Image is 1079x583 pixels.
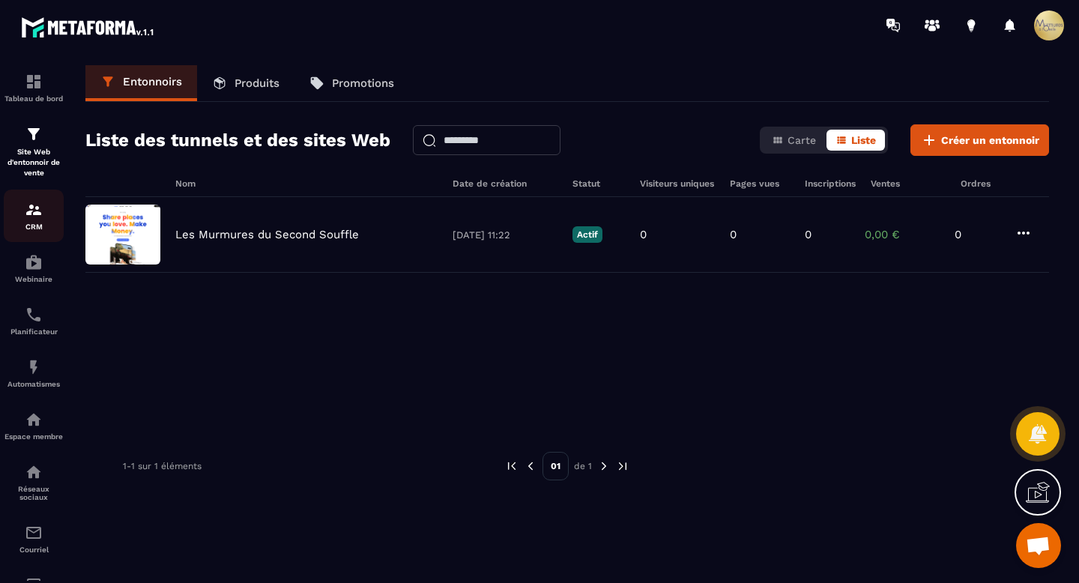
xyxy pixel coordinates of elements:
a: Promotions [294,65,409,101]
font: Les Murmures du Second Souffle [175,228,359,241]
div: Ouvrir le chat [1016,523,1061,568]
font: 0 [730,228,737,241]
font: 01 [551,461,560,471]
a: formationformationTableau de bord [4,61,64,114]
a: Produits [197,65,294,101]
font: Date de création [453,178,527,189]
font: [DATE] 11:22 [453,229,510,241]
a: automatismesautomatismesWebinaire [4,242,64,294]
a: automatismesautomatismesEspace membre [4,399,64,452]
a: automatismesautomatismesAutomatismes [4,347,64,399]
font: Tableau de bord [4,94,63,103]
font: Espace membre [4,432,63,441]
font: Liste des tunnels et des sites Web [85,130,390,151]
img: automatismes [25,411,43,429]
font: Créer un entonnoir [941,134,1039,146]
a: Entonnoirs [85,65,197,101]
a: réseau socialréseau socialRéseaux sociaux [4,452,64,513]
font: Ventes [871,178,900,189]
button: Créer un entonnoir [910,124,1049,156]
img: image [85,205,160,265]
font: Site Web d'entonnoir de vente [7,148,60,177]
font: Ordres [961,178,991,189]
font: Carte [788,134,816,146]
img: logo [21,13,156,40]
a: e-maile-mailCourriel [4,513,64,565]
a: formationformationSite Web d'entonnoir de vente [4,114,64,190]
font: 0,00 € [865,228,900,241]
img: formation [25,201,43,219]
img: automatismes [25,358,43,376]
font: 1-1 sur 1 éléments [123,461,202,471]
font: Automatismes [7,380,60,388]
button: Liste [826,130,885,151]
font: Webinaire [15,275,52,283]
font: de 1 [574,461,592,471]
img: précédent [505,459,519,473]
font: CRM [25,223,43,231]
font: Produits [235,76,279,90]
font: 0 [805,228,811,241]
font: Entonnoirs [123,75,182,88]
img: formation [25,73,43,91]
font: Statut [572,178,600,189]
font: 0 [640,228,647,241]
img: suivant [616,459,629,473]
font: Visiteurs uniques [640,178,714,189]
img: réseau social [25,463,43,481]
font: Réseaux sociaux [18,485,49,501]
img: suivant [597,459,611,473]
img: automatismes [25,253,43,271]
font: Promotions [332,76,394,90]
font: Courriel [19,546,49,554]
img: e-mail [25,524,43,542]
font: Pages vues [730,178,779,189]
img: planificateur [25,306,43,324]
font: Nom [175,178,196,189]
font: Liste [851,134,876,146]
font: 0 [955,228,961,241]
button: Carte [763,130,825,151]
a: planificateurplanificateurPlanificateur [4,294,64,347]
a: formationformationCRM [4,190,64,242]
font: Actif [577,229,598,240]
font: Planificateur [10,327,58,336]
img: formation [25,125,43,143]
font: Inscriptions [805,178,856,189]
img: précédent [524,459,537,473]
